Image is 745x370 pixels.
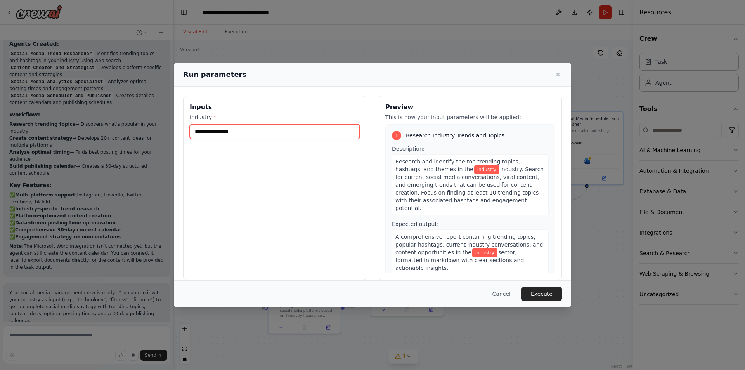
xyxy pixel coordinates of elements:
[395,234,543,255] span: A comprehensive report containing trending topics, popular hashtags, current industry conversatio...
[521,287,562,301] button: Execute
[392,221,439,227] span: Expected output:
[190,113,360,121] label: industry
[190,102,360,112] h3: Inputs
[395,249,524,271] span: sector, formatted in markdown with clear sections and actionable insights.
[183,69,246,80] h2: Run parameters
[392,131,401,140] div: 1
[392,146,424,152] span: Description:
[406,132,504,139] span: Research Industry Trends and Topics
[486,287,517,301] button: Cancel
[474,165,499,174] span: Variable: industry
[385,102,555,112] h3: Preview
[472,248,497,257] span: Variable: industry
[385,113,555,121] p: This is how your input parameters will be applied:
[395,158,520,172] span: Research and identify the top trending topics, hashtags, and themes in the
